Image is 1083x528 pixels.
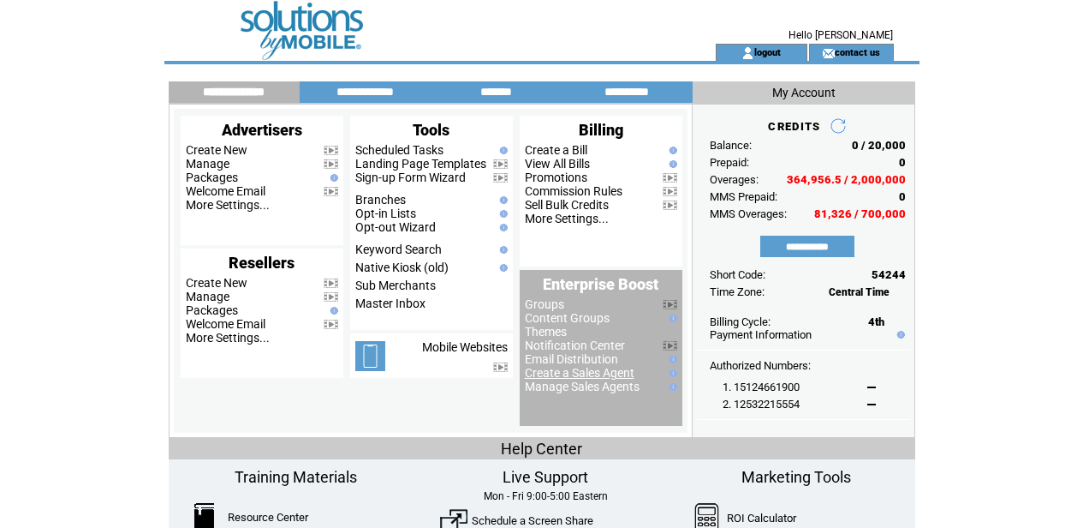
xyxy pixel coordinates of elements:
span: Training Materials [235,468,357,486]
a: Master Inbox [355,297,425,310]
a: Scheduled Tasks [355,143,443,157]
span: MMS Overages: [710,207,787,220]
span: Billing Cycle: [710,315,771,328]
a: Create a Sales Agent [525,366,634,380]
a: Sign-up Form Wizard [355,171,466,184]
img: account_icon.gif [741,46,754,60]
span: Time Zone: [710,285,765,298]
a: Welcome Email [186,184,265,198]
span: MMS Prepaid: [710,190,777,203]
a: Manage [186,290,229,303]
img: video.png [324,279,338,288]
img: help.gif [496,196,508,204]
a: Packages [186,171,238,184]
a: Schedule a Screen Share [472,514,593,527]
img: video.png [324,187,338,196]
span: Authorized Numbers: [710,359,811,372]
img: video.png [663,173,677,183]
img: video.png [663,201,677,210]
span: 0 [899,190,906,203]
span: Hello [PERSON_NAME] [788,29,893,41]
a: Commission Rules [525,184,622,198]
img: video.png [663,300,677,309]
a: Create a Bill [525,143,587,157]
img: video.png [663,187,677,196]
img: contact_us_icon.gif [822,46,835,60]
span: Overages: [710,173,759,186]
span: 54244 [872,268,906,281]
img: video.png [324,146,338,155]
img: video.png [663,341,677,351]
img: help.gif [496,147,508,154]
a: Promotions [525,171,587,184]
span: Balance: [710,139,752,152]
a: Opt-out Wizard [355,220,436,234]
img: help.gif [326,174,338,182]
a: More Settings... [186,331,270,345]
span: Short Code: [710,268,765,281]
img: video.png [493,173,508,183]
a: ROI Calculator [727,512,796,525]
img: help.gif [665,147,677,154]
img: help.gif [496,246,508,254]
img: video.png [324,159,338,169]
span: Central Time [829,286,890,298]
img: help.gif [665,383,677,391]
img: help.gif [893,331,905,339]
img: video.png [493,363,508,372]
a: contact us [835,46,880,57]
span: Mon - Fri 9:00-5:00 Eastern [484,490,608,502]
a: Branches [355,193,406,207]
a: Packages [186,303,238,317]
a: Notification Center [525,339,625,352]
a: logout [754,46,781,57]
a: More Settings... [525,212,609,225]
img: help.gif [326,307,338,315]
a: More Settings... [186,198,270,212]
span: My Account [772,86,836,99]
span: Tools [413,121,449,139]
img: mobile-websites.png [355,341,385,371]
a: Manage Sales Agents [525,380,640,393]
span: Billing [579,121,623,139]
a: Sub Merchants [355,279,436,292]
img: help.gif [496,210,508,218]
img: help.gif [665,315,677,322]
a: Keyword Search [355,243,442,256]
span: Help Center [501,440,582,458]
span: 0 [899,156,906,169]
a: Payment Information [710,328,812,341]
span: 0 / 20,000 [852,139,906,152]
span: 1. 15124661900 [723,381,800,393]
a: Content Groups [525,311,610,325]
span: 364,956.5 / 2,000,000 [787,173,906,186]
img: help.gif [496,264,508,272]
span: Marketing Tools [741,468,851,486]
img: video.png [324,320,338,329]
span: Prepaid: [710,156,749,169]
a: Manage [186,157,229,171]
a: Sell Bulk Credits [525,198,609,212]
span: Advertisers [222,121,302,139]
a: Opt-in Lists [355,207,416,220]
a: Create New [186,143,247,157]
a: Email Distribution [525,352,618,366]
a: View All Bills [525,157,590,171]
span: CREDITS [768,120,820,133]
img: help.gif [665,160,677,168]
a: Native Kiosk (old) [355,261,449,274]
img: help.gif [496,224,508,231]
a: Mobile Websites [422,340,508,354]
a: Create New [186,276,247,290]
span: Enterprise Boost [543,275,658,293]
a: Themes [525,325,567,339]
span: Resellers [229,254,295,272]
span: Live Support [503,468,588,486]
img: video.png [324,292,338,302]
img: help.gif [665,369,677,377]
a: Groups [525,297,564,311]
img: video.png [493,159,508,169]
a: Landing Page Templates [355,157,486,171]
img: help.gif [665,356,677,363]
a: Resource Center [228,511,308,524]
